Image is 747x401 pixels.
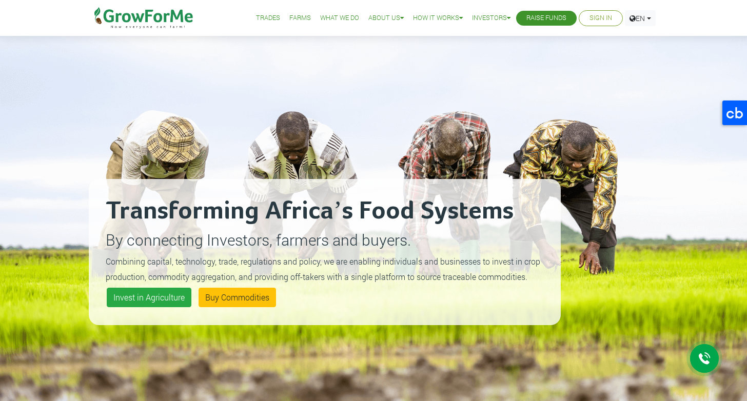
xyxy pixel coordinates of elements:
[589,13,612,24] a: Sign In
[625,10,656,26] a: EN
[256,13,280,24] a: Trades
[106,228,544,251] p: By connecting Investors, farmers and buyers.
[199,288,276,307] a: Buy Commodities
[320,13,359,24] a: What We Do
[289,13,311,24] a: Farms
[107,288,191,307] a: Invest in Agriculture
[106,196,544,227] h2: Transforming Africa’s Food Systems
[413,13,463,24] a: How it Works
[472,13,510,24] a: Investors
[526,13,566,24] a: Raise Funds
[106,256,540,282] small: Combining capital, technology, trade, regulations and policy, we are enabling individuals and bus...
[368,13,404,24] a: About Us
